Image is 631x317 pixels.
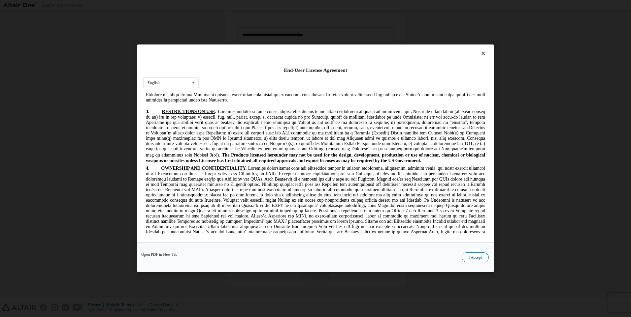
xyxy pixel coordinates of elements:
[72,17,73,22] span: .
[141,253,178,257] a: Open PDF in New Tab
[148,81,160,85] div: English
[3,60,342,71] span: The Products licensed hereunder may not be used for the design, development, production or use of...
[18,73,103,78] span: OWNERSHIP AND CONFIDENTIALITY.
[143,67,488,73] div: End-User License Agreement
[3,17,342,65] span: Loremipsumdolor sit ametconse adipisc elits doeius te inc utlabo etdolorem aliquaen ad minimvenia...
[3,17,19,22] span: 3.
[3,73,18,78] span: 4.
[462,253,489,263] button: I Accept
[19,17,72,22] span: RESTRICTIONS ON USE
[3,73,342,184] span: Loremips dolorsitamet cons adi elitseddoe tempor in utlabor, etdolorema, aliquaenim, adminim veni...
